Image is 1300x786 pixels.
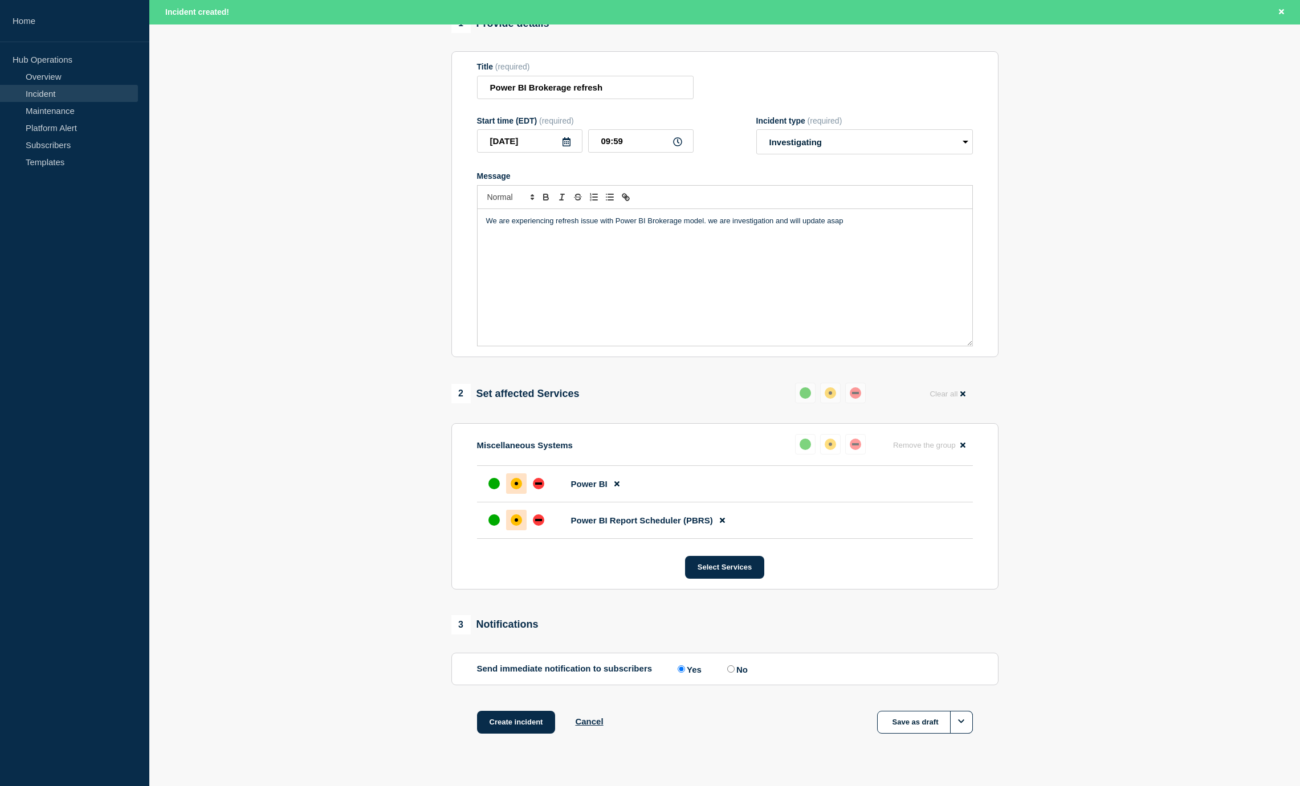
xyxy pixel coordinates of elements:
button: Toggle strikethrough text [570,190,586,204]
div: affected [825,439,836,450]
label: No [724,664,748,674]
span: Power BI Report Scheduler (PBRS) [571,515,713,525]
div: Message [477,171,973,181]
div: affected [825,387,836,399]
div: down [533,514,544,526]
span: Font size [482,190,538,204]
div: affected [511,514,522,526]
label: Yes [675,664,702,674]
div: Notifications [451,615,539,634]
button: down [845,383,866,403]
select: Incident type [756,129,973,154]
button: Toggle italic text [554,190,570,204]
button: Toggle link [618,190,634,204]
input: YYYY-MM-DD [477,129,582,153]
button: affected [820,434,841,455]
div: Send immediate notification to subscribers [477,664,973,674]
input: HH:MM [588,129,694,153]
span: Incident created! [165,7,229,17]
input: Yes [678,665,685,673]
div: affected [511,478,522,489]
button: Create incident [477,711,556,734]
button: Remove the group [886,434,973,456]
div: down [533,478,544,489]
div: up [800,387,811,399]
div: Title [477,62,694,71]
div: up [488,478,500,489]
div: down [850,387,861,399]
button: up [795,383,816,403]
input: No [727,665,735,673]
p: Send immediate notification to subscribers [477,664,653,674]
div: Message [478,209,972,346]
span: (required) [495,62,530,71]
div: down [850,439,861,450]
div: Incident type [756,116,973,125]
button: Select Services [685,556,764,579]
div: up [488,514,500,526]
span: Power BI [571,479,608,489]
input: Title [477,76,694,99]
div: Start time (EDT) [477,116,694,125]
div: Set affected Services [451,384,580,403]
button: affected [820,383,841,403]
p: We are experiencing refresh issue with Power BI Brokerage model. we are investigation and will up... [486,216,964,226]
span: Remove the group [893,441,956,449]
button: up [795,434,816,455]
button: Save as draft [877,711,973,734]
button: Toggle bold text [538,190,554,204]
button: Toggle bulleted list [602,190,618,204]
button: Clear all [923,383,972,405]
button: Cancel [575,717,603,726]
button: down [845,434,866,455]
span: 3 [451,615,471,634]
button: Close banner [1274,6,1289,19]
span: 2 [451,384,471,403]
button: Options [950,711,973,734]
span: (required) [539,116,574,125]
span: (required) [808,116,842,125]
div: up [800,439,811,450]
button: Toggle ordered list [586,190,602,204]
p: Miscellaneous Systems [477,440,573,450]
